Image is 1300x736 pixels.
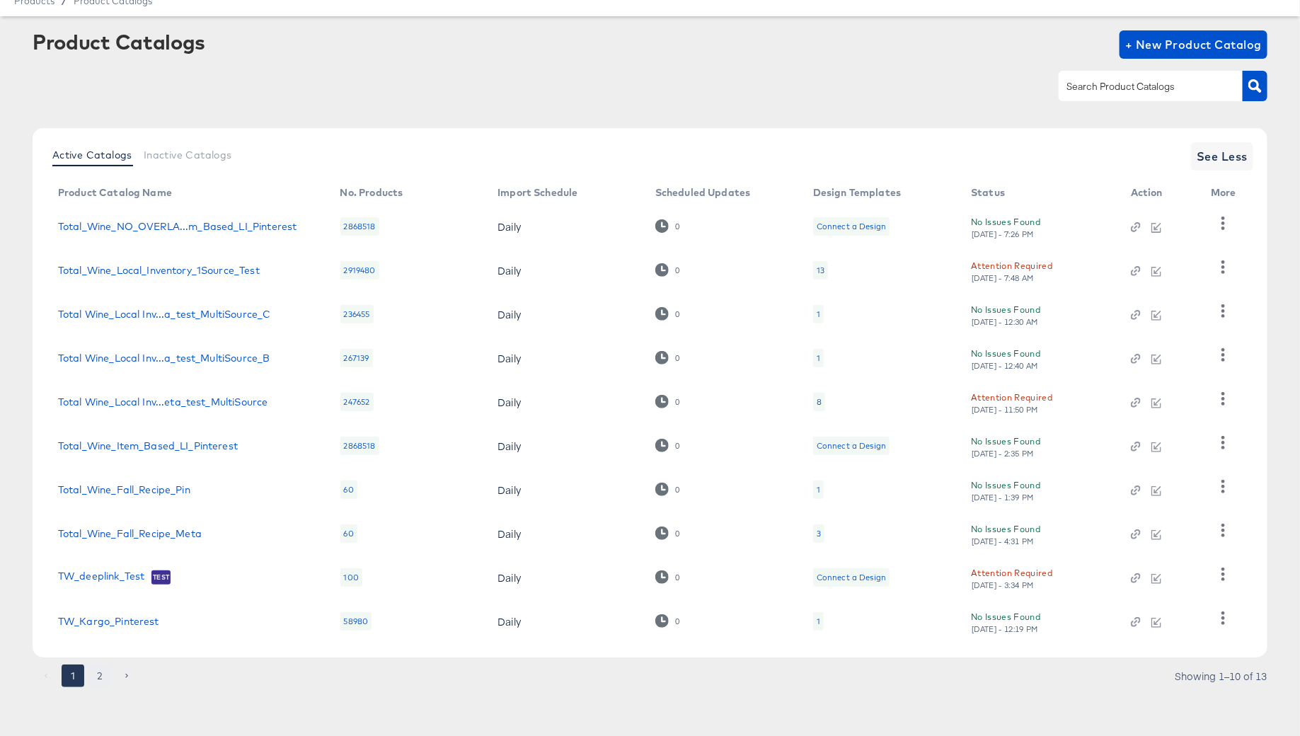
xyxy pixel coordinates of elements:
[486,599,644,643] td: Daily
[486,380,644,424] td: Daily
[58,616,159,627] a: TW_Kargo_Pinterest
[655,395,680,408] div: 0
[674,222,680,231] div: 0
[971,273,1035,283] div: [DATE] - 7:48 AM
[497,187,577,198] div: Import Schedule
[655,187,751,198] div: Scheduled Updates
[813,261,828,280] div: 13
[58,309,270,320] a: Total Wine_Local Inv...a_test_MultiSource_C
[58,221,297,232] a: Total_Wine_NO_OVERLA...m_Based_LI_Pinterest
[674,529,680,539] div: 0
[58,265,260,276] a: Total_Wine_Local_Inventory_1Source_Test
[1064,79,1215,95] input: Search Product Catalogs
[340,393,374,411] div: 247652
[486,556,644,599] td: Daily
[655,483,680,496] div: 0
[144,149,232,161] span: Inactive Catalogs
[655,307,680,321] div: 0
[340,305,374,323] div: 236455
[813,437,890,455] div: Connect a Design
[340,524,357,543] div: 60
[340,437,379,455] div: 2868518
[813,612,824,631] div: 1
[340,568,362,587] div: 100
[960,182,1120,205] th: Status
[62,665,84,687] button: page 1
[971,405,1039,415] div: [DATE] - 11:50 PM
[817,616,820,627] div: 1
[1191,142,1253,171] button: See Less
[813,217,890,236] div: Connect a Design
[33,665,140,687] nav: pagination navigation
[486,468,644,512] td: Daily
[486,424,644,468] td: Daily
[674,353,680,363] div: 0
[674,397,680,407] div: 0
[817,352,820,364] div: 1
[971,565,1052,590] button: Attention Required[DATE] - 3:34 PM
[817,528,821,539] div: 3
[674,616,680,626] div: 0
[674,441,680,451] div: 0
[52,149,132,161] span: Active Catalogs
[58,484,190,495] a: Total_Wine_Fall_Recipe_Pin
[817,309,820,320] div: 1
[486,336,644,380] td: Daily
[58,396,268,408] a: Total Wine_Local Inv...eta_test_MultiSource
[971,565,1052,580] div: Attention Required
[1120,182,1200,205] th: Action
[486,205,644,248] td: Daily
[817,572,886,583] div: Connect a Design
[151,572,171,583] span: Test
[655,527,680,540] div: 0
[655,219,680,233] div: 0
[817,221,886,232] div: Connect a Design
[1174,671,1267,681] div: Showing 1–10 of 13
[817,484,820,495] div: 1
[971,390,1052,405] div: Attention Required
[655,439,680,452] div: 0
[813,187,901,198] div: Design Templates
[58,440,238,452] a: Total_Wine_Item_Based_LI_Pinterest
[813,349,824,367] div: 1
[813,568,890,587] div: Connect a Design
[340,187,403,198] div: No. Products
[340,217,379,236] div: 2868518
[817,265,824,276] div: 13
[655,263,680,277] div: 0
[674,309,680,319] div: 0
[655,570,680,584] div: 0
[58,528,202,539] a: Total_Wine_Fall_Recipe_Meta
[1200,182,1253,205] th: More
[674,573,680,582] div: 0
[674,265,680,275] div: 0
[340,612,372,631] div: 58980
[115,665,138,687] button: Go to next page
[58,187,172,198] div: Product Catalog Name
[971,258,1052,283] button: Attention Required[DATE] - 7:48 AM
[58,570,144,585] a: TW_deeplink_Test
[817,440,886,452] div: Connect a Design
[655,614,680,628] div: 0
[971,258,1052,273] div: Attention Required
[340,481,357,499] div: 60
[486,248,644,292] td: Daily
[58,352,270,364] a: Total Wine_Local Inv...a_test_MultiSource_B
[674,485,680,495] div: 0
[813,305,824,323] div: 1
[1120,30,1267,59] button: + New Product Catalog
[971,390,1052,415] button: Attention Required[DATE] - 11:50 PM
[486,292,644,336] td: Daily
[340,349,373,367] div: 267139
[817,396,822,408] div: 8
[88,665,111,687] button: Go to page 2
[813,481,824,499] div: 1
[813,524,824,543] div: 3
[1125,35,1262,54] span: + New Product Catalog
[486,512,644,556] td: Daily
[1197,146,1248,166] span: See Less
